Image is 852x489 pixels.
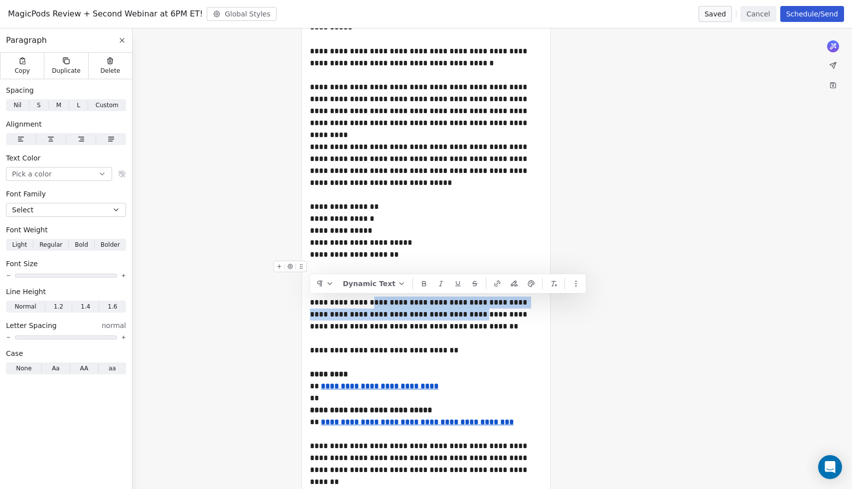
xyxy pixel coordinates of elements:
[109,364,116,373] span: aa
[80,364,88,373] span: AA
[6,167,112,181] button: Pick a color
[6,34,47,46] span: Paragraph
[6,287,46,297] span: Line Height
[12,240,27,249] span: Light
[54,302,63,311] span: 1.2
[81,302,90,311] span: 1.4
[699,6,732,22] button: Saved
[6,189,46,199] span: Font Family
[6,85,34,95] span: Spacing
[101,240,120,249] span: Bolder
[8,8,203,20] span: MagicPods Review + Second Webinar at 6PM ET!
[207,7,277,21] button: Global Styles
[12,205,33,215] span: Select
[16,364,31,373] span: None
[13,101,21,110] span: Nil
[6,153,40,163] span: Text Color
[339,276,410,291] button: Dynamic Text
[6,348,23,358] span: Case
[52,364,60,373] span: Aa
[6,225,48,235] span: Font Weight
[6,119,42,129] span: Alignment
[102,321,126,330] span: normal
[37,101,41,110] span: S
[39,240,62,249] span: Regular
[96,101,119,110] span: Custom
[780,6,844,22] button: Schedule/Send
[6,321,57,330] span: Letter Spacing
[101,67,121,75] span: Delete
[52,67,80,75] span: Duplicate
[740,6,776,22] button: Cancel
[818,455,842,479] div: Open Intercom Messenger
[75,240,88,249] span: Bold
[108,302,117,311] span: 1.6
[77,101,80,110] span: L
[56,101,61,110] span: M
[6,259,38,269] span: Font Size
[14,302,36,311] span: Normal
[14,67,30,75] span: Copy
